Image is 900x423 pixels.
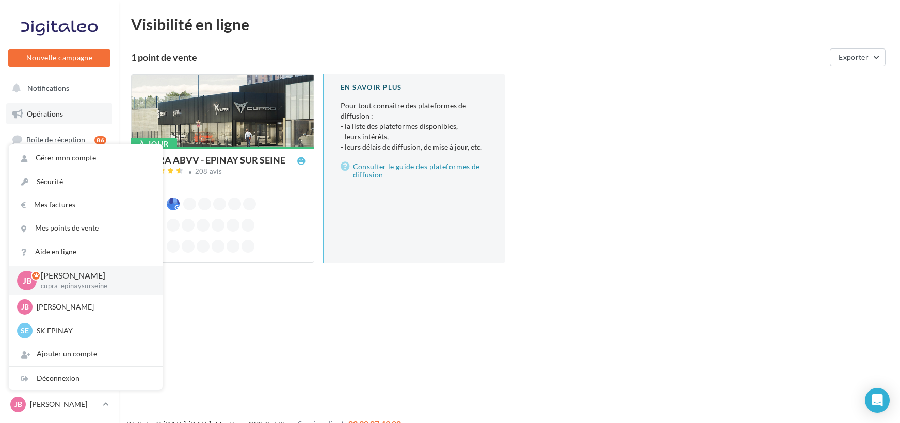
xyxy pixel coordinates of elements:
[37,302,150,312] p: [PERSON_NAME]
[6,103,112,125] a: Opérations
[830,48,886,66] button: Exporter
[341,132,489,142] li: - leurs intérêts,
[6,128,112,151] a: Boîte de réception86
[9,217,163,240] a: Mes points de vente
[94,136,106,144] div: 86
[131,17,888,32] div: Visibilité en ligne
[341,121,489,132] li: - la liste des plateformes disponibles,
[9,193,163,217] a: Mes factures
[9,147,163,170] a: Gérer mon compte
[21,302,29,312] span: JB
[6,258,112,280] a: Calendrier
[26,135,85,144] span: Boîte de réception
[9,343,163,366] div: Ajouter un compte
[27,84,69,92] span: Notifications
[131,53,826,62] div: 1 point de vente
[37,326,150,336] p: SK EPINAY
[6,232,112,254] a: Médiathèque
[41,270,146,282] p: [PERSON_NAME]
[27,109,63,118] span: Opérations
[865,388,890,413] div: Open Intercom Messenger
[341,160,489,181] a: Consulter le guide des plateformes de diffusion
[341,83,489,92] div: En savoir plus
[8,49,110,67] button: Nouvelle campagne
[14,399,22,410] span: JB
[839,53,869,61] span: Exporter
[21,326,29,336] span: SE
[341,101,489,152] p: Pour tout connaître des plateformes de diffusion :
[9,367,163,390] div: Déconnexion
[9,170,163,193] a: Sécurité
[341,142,489,152] li: - leurs délais de diffusion, de mise à jour, etc.
[6,77,108,99] button: Notifications
[6,155,112,177] a: Visibilité en ligne
[140,155,285,165] div: CUPRA ABVV - EPINAY SUR SEINE
[140,166,306,178] a: 208 avis
[131,138,177,150] div: À jour
[9,240,163,264] a: Aide en ligne
[6,181,112,203] a: Campagnes
[6,206,112,228] a: Contacts
[41,282,146,291] p: cupra_epinaysurseine
[6,283,112,314] a: PLV et print personnalisable
[195,168,222,175] div: 208 avis
[8,395,110,414] a: JB [PERSON_NAME]
[23,274,31,286] span: JB
[6,318,112,348] a: Campagnes DataOnDemand
[30,399,99,410] p: [PERSON_NAME]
